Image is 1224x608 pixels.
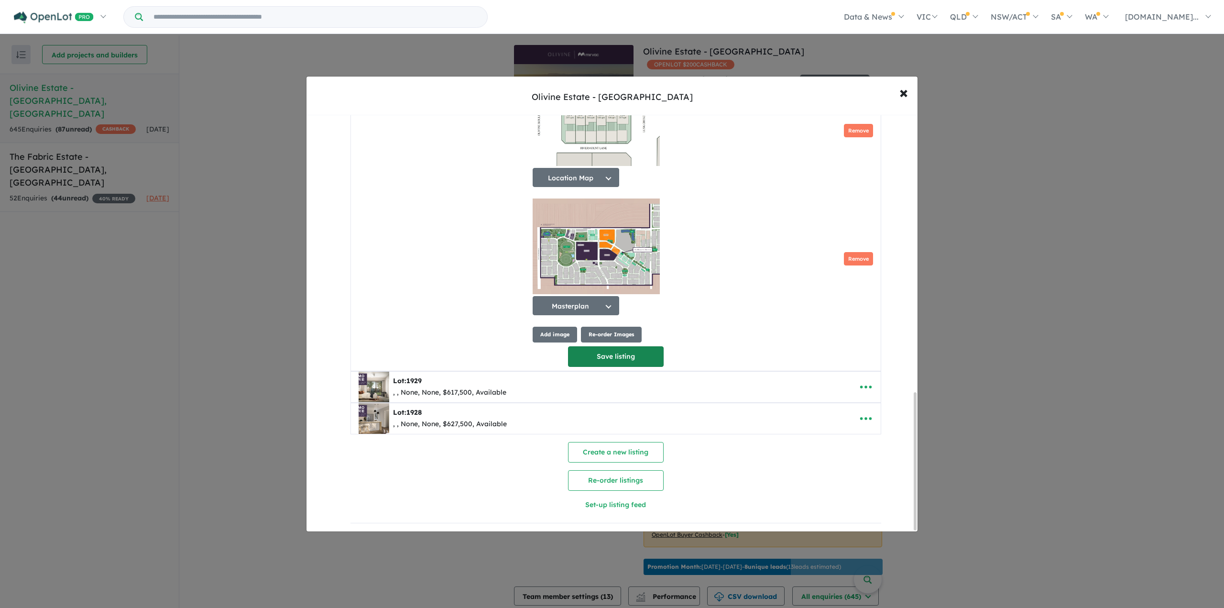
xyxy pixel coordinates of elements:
button: Set-up listing feed [483,495,748,515]
img: Olivine Estate - Donnybrook - Lot 1927 Location Map [533,70,660,166]
div: Olivine Estate - [GEOGRAPHIC_DATA] [532,91,693,103]
div: , , None, None, $617,500, Available [393,387,506,398]
button: Re-order listings [568,470,664,491]
button: Location Map [533,168,619,187]
span: × [899,82,908,102]
b: Lot: [393,408,422,417]
span: 1929 [406,376,422,385]
img: Openlot PRO Logo White [14,11,94,23]
img: Olivine%20Estate%20-%20Donnybrook%20-%20Lot%201929___1755836097.jpg [359,372,389,402]
span: 1928 [406,408,422,417]
b: Lot: [393,376,422,385]
span: [DOMAIN_NAME]... [1125,12,1199,22]
div: , , None, None, $627,500, Available [393,419,507,430]
button: Re-order Images [581,327,642,343]
button: Masterplan [533,296,619,315]
img: Olivine Estate - Donnybrook - Lot 1927 Masterplan [533,199,660,294]
button: Remove [844,124,873,138]
button: Add image [533,327,577,343]
button: Create a new listing [568,442,664,463]
button: Remove [844,252,873,266]
input: Try estate name, suburb, builder or developer [145,7,485,27]
button: Save listing [568,346,664,367]
img: Olivine%20Estate%20-%20Donnybrook%20-%20Lot%201928___1755835639.jpg [359,403,389,434]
